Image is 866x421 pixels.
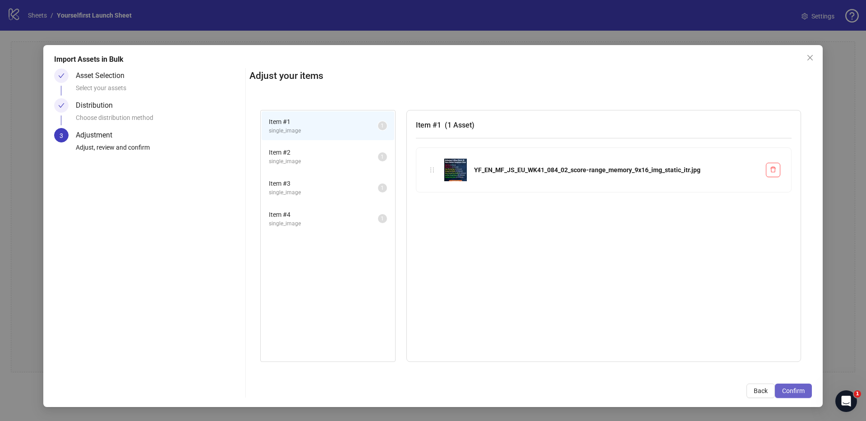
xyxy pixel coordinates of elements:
div: Adjust, review and confirm [76,142,242,158]
div: Distribution [76,98,120,113]
span: Confirm [782,387,805,394]
span: single_image [269,220,378,228]
div: Select your assets [76,83,242,98]
span: Item # 2 [269,147,378,157]
h3: Item # 1 [416,119,792,131]
h2: Adjust your items [249,69,812,83]
div: holder [427,165,437,175]
iframe: Intercom live chat [835,390,857,412]
span: holder [429,167,435,173]
span: Item # 3 [269,178,378,188]
div: Adjustment [76,128,120,142]
button: Back [746,384,775,398]
span: single_image [269,188,378,197]
span: 1 [381,154,384,160]
span: Item # 1 [269,117,378,127]
span: single_image [269,127,378,135]
span: delete [770,166,776,173]
div: YF_EN_MF_JS_EU_WK41_084_02_score-range_memory_9x16_img_static_itr.jpg [474,165,759,175]
span: check [58,102,64,109]
span: 1 [854,390,861,398]
div: Import Assets in Bulk [54,54,812,65]
sup: 1 [378,121,387,130]
span: ( 1 Asset ) [445,121,474,129]
div: Asset Selection [76,69,132,83]
sup: 1 [378,183,387,192]
span: 3 [60,132,63,139]
sup: 1 [378,152,387,161]
span: Back [754,387,768,394]
span: close [806,54,814,61]
button: Delete [766,163,780,177]
span: Item # 4 [269,210,378,220]
img: YF_EN_MF_JS_EU_WK41_084_02_score-range_memory_9x16_img_static_itr.jpg [444,159,467,181]
button: Close [803,50,817,65]
span: 1 [381,185,384,191]
span: 1 [381,123,384,129]
span: check [58,73,64,79]
div: Choose distribution method [76,113,242,128]
span: single_image [269,157,378,166]
span: 1 [381,215,384,222]
sup: 1 [378,214,387,223]
button: Confirm [775,384,812,398]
